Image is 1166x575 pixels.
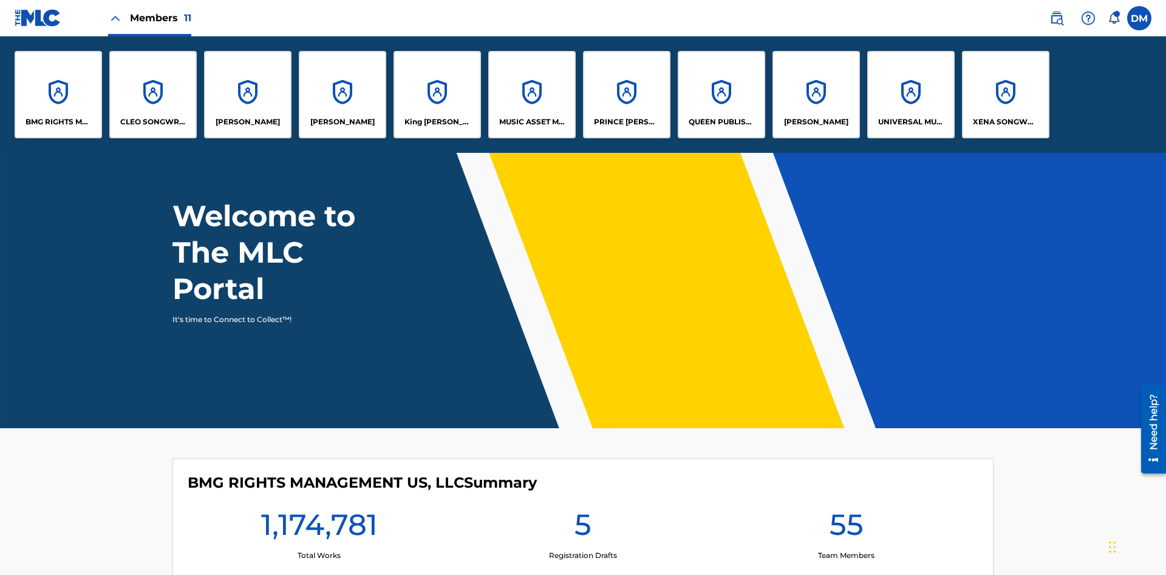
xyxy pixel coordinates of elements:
p: Total Works [298,550,341,561]
a: AccountsMUSIC ASSET MANAGEMENT (MAM) [488,51,576,138]
h1: Welcome to The MLC Portal [172,198,400,307]
h1: 5 [574,506,592,550]
span: 11 [184,12,191,24]
div: Drag [1109,529,1116,565]
img: MLC Logo [15,9,61,27]
p: UNIVERSAL MUSIC PUB GROUP [878,116,944,127]
p: XENA SONGWRITER [973,116,1039,127]
p: Team Members [818,550,874,561]
iframe: Resource Center [1132,380,1166,480]
h4: BMG RIGHTS MANAGEMENT US, LLC [188,474,537,492]
p: It's time to Connect to Collect™! [172,314,383,325]
a: Accounts[PERSON_NAME] [772,51,860,138]
p: MUSIC ASSET MANAGEMENT (MAM) [499,116,565,127]
p: EYAMA MCSINGER [310,116,375,127]
a: AccountsKing [PERSON_NAME] [394,51,481,138]
a: AccountsPRINCE [PERSON_NAME] [583,51,670,138]
h1: 1,174,781 [261,506,378,550]
a: AccountsQUEEN PUBLISHA [678,51,765,138]
p: Registration Drafts [549,550,617,561]
iframe: Chat Widget [1105,517,1166,575]
a: Public Search [1045,6,1069,30]
span: Members [130,11,191,25]
a: AccountsCLEO SONGWRITER [109,51,197,138]
p: RONALD MCTESTERSON [784,116,848,127]
a: Accounts[PERSON_NAME] [204,51,291,138]
p: PRINCE MCTESTERSON [594,116,660,127]
a: AccountsUNIVERSAL MUSIC PUB GROUP [867,51,955,138]
h1: 55 [830,506,864,550]
img: help [1081,11,1096,25]
p: King McTesterson [404,116,471,127]
img: Close [108,11,123,25]
p: ELVIS COSTELLO [216,116,280,127]
div: Notifications [1108,12,1120,24]
div: Help [1076,6,1100,30]
a: AccountsXENA SONGWRITER [962,51,1049,138]
p: QUEEN PUBLISHA [689,116,755,127]
a: AccountsBMG RIGHTS MANAGEMENT US, LLC [15,51,102,138]
a: Accounts[PERSON_NAME] [299,51,386,138]
p: BMG RIGHTS MANAGEMENT US, LLC [26,116,92,127]
div: User Menu [1127,6,1151,30]
img: search [1049,11,1064,25]
p: CLEO SONGWRITER [120,116,186,127]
